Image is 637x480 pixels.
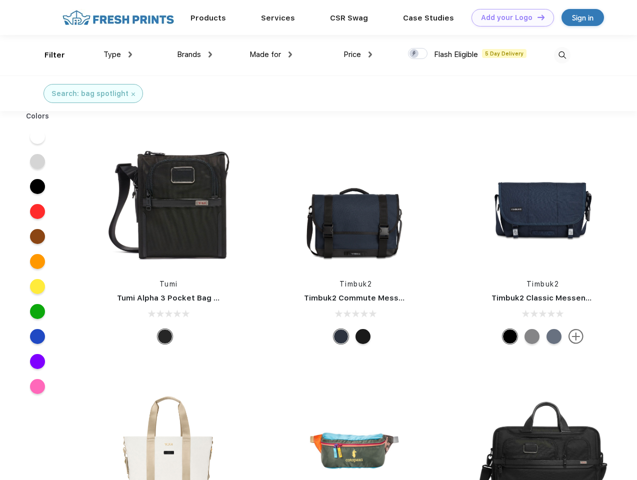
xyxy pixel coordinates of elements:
[355,329,370,344] div: Eco Black
[128,51,132,57] img: dropdown.png
[51,88,128,99] div: Search: bag spotlight
[481,13,532,22] div: Add your Logo
[102,136,235,269] img: func=resize&h=266
[572,12,593,23] div: Sign in
[537,14,544,20] img: DT
[554,47,570,63] img: desktop_search.svg
[157,329,172,344] div: Black
[339,280,372,288] a: Timbuk2
[568,329,583,344] img: more.svg
[190,13,226,22] a: Products
[18,111,57,121] div: Colors
[131,92,135,96] img: filter_cancel.svg
[561,9,604,26] a: Sign in
[368,51,372,57] img: dropdown.png
[59,9,177,26] img: fo%20logo%202.webp
[482,49,526,58] span: 5 Day Delivery
[249,50,281,59] span: Made for
[526,280,559,288] a: Timbuk2
[44,49,65,61] div: Filter
[159,280,178,288] a: Tumi
[333,329,348,344] div: Eco Nautical
[177,50,201,59] span: Brands
[434,50,478,59] span: Flash Eligible
[476,136,609,269] img: func=resize&h=266
[289,136,422,269] img: func=resize&h=266
[288,51,292,57] img: dropdown.png
[103,50,121,59] span: Type
[117,293,234,302] a: Tumi Alpha 3 Pocket Bag Small
[343,50,361,59] span: Price
[502,329,517,344] div: Eco Black
[546,329,561,344] div: Eco Lightbeam
[304,293,438,302] a: Timbuk2 Commute Messenger Bag
[208,51,212,57] img: dropdown.png
[524,329,539,344] div: Eco Gunmetal
[491,293,615,302] a: Timbuk2 Classic Messenger Bag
